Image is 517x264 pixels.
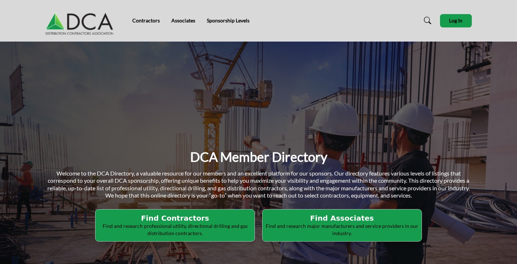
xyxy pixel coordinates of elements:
img: Site Logo [46,6,117,35]
a: Associates [171,17,195,23]
button: Find Contractors Find and research professional utility, directional drilling and gas distributio... [95,209,255,242]
span: Log In [449,17,462,23]
h2: Find Associates [265,214,419,222]
a: Contractors [132,17,160,23]
a: Search [417,15,436,26]
p: Find and research professional utility, directional drilling and gas distribution contractors. [98,222,252,237]
button: Log In [440,14,472,27]
a: Sponsorship Levels [207,17,249,23]
h2: Find Contractors [98,214,252,222]
h1: DCA Member Directory [190,148,327,165]
button: Find Associates Find and research major manufacturers and service providers in our industry. [262,209,422,242]
span: Welcome to the DCA Directory, a valuable resource for our members and an excellent platform for o... [47,170,470,199]
p: Find and research major manufacturers and service providers in our industry. [265,222,419,237]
